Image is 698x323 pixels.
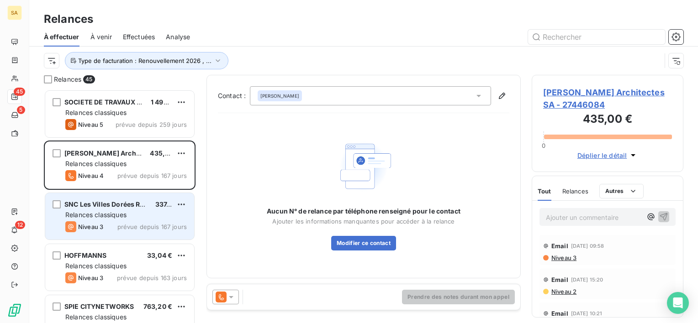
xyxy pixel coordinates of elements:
[599,184,644,198] button: Autres
[78,57,212,64] span: Type de facturation : Renouvellement 2026 , ...
[575,150,641,161] button: Déplier le détail
[402,290,515,304] button: Prendre des notes durant mon appel
[571,277,603,282] span: [DATE] 15:20
[562,188,588,195] span: Relances
[272,218,455,225] span: Ajouter les informations manquantes pour accéder à la relance
[538,188,551,195] span: Tout
[78,172,104,179] span: Niveau 4
[44,11,93,27] h3: Relances
[166,32,190,42] span: Analyse
[571,243,604,249] span: [DATE] 09:58
[65,262,127,270] span: Relances classiques
[571,311,603,316] span: [DATE] 10:21
[147,251,172,259] span: 33,04 €
[17,106,25,114] span: 5
[65,52,228,69] button: Type de facturation : Renouvellement 2026 , ...
[14,88,25,96] span: 45
[7,5,22,20] div: SA
[528,30,665,44] input: Rechercher
[117,274,187,281] span: prévue depuis 163 jours
[123,32,155,42] span: Effectuées
[64,302,134,310] span: SPIE CITYNETWORKS
[667,292,689,314] div: Open Intercom Messenger
[116,121,187,128] span: prévue depuis 259 jours
[65,313,127,321] span: Relances classiques
[54,75,81,84] span: Relances
[551,310,568,317] span: Email
[15,221,25,229] span: 12
[7,303,22,318] img: Logo LeanPay
[65,160,127,167] span: Relances classiques
[577,151,627,160] span: Déplier le détail
[64,200,201,208] span: SNC Les Villes Dorées Résidence Etudiante
[155,200,183,208] span: 337,32 €
[331,236,396,250] button: Modifier ce contact
[551,242,568,250] span: Email
[64,251,106,259] span: HOFFMANNS
[117,223,187,230] span: prévue depuis 167 jours
[64,149,168,157] span: [PERSON_NAME] Architectes SA
[44,32,79,42] span: À effectuer
[65,109,127,116] span: Relances classiques
[64,98,188,106] span: SOCIETE DE TRAVAUX DU CENTRE EST
[543,111,672,129] h3: 435,00 €
[78,274,103,281] span: Niveau 3
[542,142,545,149] span: 0
[334,137,393,196] img: Empty state
[260,93,299,99] span: [PERSON_NAME]
[543,86,672,111] span: [PERSON_NAME] Architectes SA - 27446084
[65,211,127,219] span: Relances classiques
[143,302,172,310] span: 763,20 €
[151,98,185,106] span: 1 494,00 €
[78,223,103,230] span: Niveau 3
[550,254,576,261] span: Niveau 3
[551,276,568,283] span: Email
[550,288,576,295] span: Niveau 2
[78,121,103,128] span: Niveau 5
[218,91,250,100] label: Contact :
[267,207,460,216] span: Aucun N° de relance par téléphone renseigné pour le contact
[117,172,187,179] span: prévue depuis 167 jours
[44,89,196,323] div: grid
[90,32,112,42] span: À venir
[150,149,179,157] span: 435,00 €
[83,75,95,83] span: 45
